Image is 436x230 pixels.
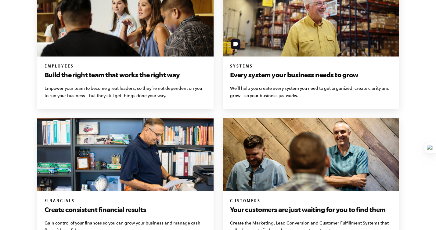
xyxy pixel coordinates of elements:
[230,64,392,70] h6: Systems
[45,70,206,80] h3: Build the right team that works the right way
[230,70,392,80] h3: Every system your business needs to grow
[286,93,297,98] i: works
[45,64,206,70] h6: Employees
[45,85,206,99] p: Empower your team to become great leaders, so they’re not dependent on you to run your business—b...
[230,85,392,99] p: We’ll help you create every system you need to get organized, create clarity and grow—so your bus...
[230,199,392,205] h6: Customers
[45,199,206,205] h6: Financials
[223,118,399,191] img: e-myth business coaching solutions curt richardson smiling-in-warehouse
[230,205,392,214] h3: Your customers are just waiting for you to find them
[37,118,214,191] img: e-myth business coaching solutions curt richardson smiling-in-warehouse
[45,205,206,214] h3: Create consistent financial results
[405,201,436,230] iframe: Chat Widget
